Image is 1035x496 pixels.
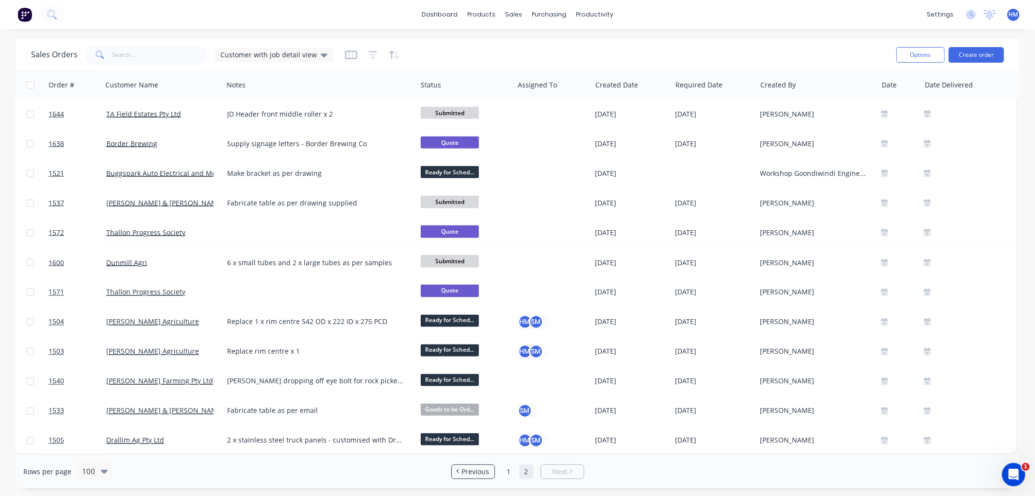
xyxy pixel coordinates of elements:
[23,467,71,477] span: Rows per page
[106,169,243,178] a: Buggspark Auto Electrical and Mechanical
[49,406,64,416] span: 1533
[227,406,404,416] div: Fabricate table as per email
[106,139,157,148] a: Border Brewing
[49,109,64,119] span: 1644
[106,288,185,297] a: Thallon Progress Society
[595,406,667,416] div: [DATE]
[49,169,64,178] span: 1521
[49,288,64,297] span: 1571
[882,80,897,90] div: Date
[113,45,207,65] input: Search...
[421,137,479,149] span: Quote
[529,344,543,359] div: SM
[760,436,868,445] div: [PERSON_NAME]
[49,129,107,158] a: 1638
[518,315,543,329] button: HMSM
[106,406,224,415] a: [PERSON_NAME] & [PERSON_NAME]
[675,288,752,297] div: [DATE]
[421,315,479,327] span: Ready for Sched...
[595,376,667,386] div: [DATE]
[49,139,64,149] span: 1638
[519,464,534,479] a: Page 2 is your current page
[675,228,752,238] div: [DATE]
[105,80,158,90] div: Customer Name
[675,436,752,445] div: [DATE]
[49,100,107,129] a: 1644
[760,169,868,178] div: Workshop Goondiwindi Engineering
[1022,463,1030,471] span: 1
[760,109,868,119] div: [PERSON_NAME]
[518,344,543,359] button: HMSM
[220,50,317,60] span: Customer with job detail view
[447,464,588,479] ul: Pagination
[227,317,404,327] div: Replace 1 x rim centre 542 OD x 222 ID x 275 PCD
[106,436,164,445] a: Drallim Ag Pty Ltd
[760,80,796,90] div: Created By
[421,80,441,90] div: Status
[595,198,667,208] div: [DATE]
[49,278,107,307] a: 1571
[760,347,868,357] div: [PERSON_NAME]
[760,376,868,386] div: [PERSON_NAME]
[31,50,78,59] h1: Sales Orders
[675,317,752,327] div: [DATE]
[760,258,868,268] div: [PERSON_NAME]
[227,347,404,357] div: Replace rim centre x 1
[421,433,479,445] span: Ready for Sched...
[595,109,667,119] div: [DATE]
[49,80,74,90] div: Order #
[461,467,489,477] span: Previous
[421,285,479,297] span: Quote
[49,426,107,455] a: 1505
[49,198,64,208] span: 1537
[462,7,500,22] div: products
[49,436,64,445] span: 1505
[227,109,404,119] div: JD Header front middle roller x 2
[421,166,479,178] span: Ready for Sched...
[49,396,107,426] a: 1533
[227,258,404,268] div: 6 x small tubes and 2 x large tubes as per samples
[49,317,64,327] span: 1504
[417,7,462,22] a: dashboard
[49,248,107,277] a: 1600
[502,464,516,479] a: Page 1
[518,433,532,448] div: HM
[421,107,479,119] span: Submitted
[421,344,479,357] span: Ready for Sched...
[760,139,868,149] div: [PERSON_NAME]
[49,367,107,396] a: 1540
[760,317,868,327] div: [PERSON_NAME]
[106,376,213,386] a: [PERSON_NAME] Farming Pty Ltd
[760,406,868,416] div: [PERSON_NAME]
[227,139,404,149] div: Supply signage letters - Border Brewing Co
[571,7,618,22] div: productivity
[106,228,185,237] a: Thallon Progress Society
[49,188,107,218] a: 1537
[227,169,404,178] div: Make bracket as per drawing
[106,258,147,267] a: Dunmill Agri
[527,7,571,22] div: purchasing
[421,374,479,386] span: Ready for Sched...
[675,258,752,268] div: [DATE]
[675,139,752,149] div: [DATE]
[552,467,567,477] span: Next
[760,228,868,238] div: [PERSON_NAME]
[529,315,543,329] div: SM
[675,347,752,357] div: [DATE]
[529,433,543,448] div: SM
[49,347,64,357] span: 1503
[595,80,638,90] div: Created Date
[421,255,479,267] span: Submitted
[518,315,532,329] div: HM
[49,337,107,366] a: 1503
[595,288,667,297] div: [DATE]
[49,218,107,247] a: 1572
[1002,463,1025,486] iframe: Intercom live chat
[675,198,752,208] div: [DATE]
[227,80,246,90] div: Notes
[518,404,532,418] button: SM
[106,347,199,356] a: [PERSON_NAME] Agriculture
[675,109,752,119] div: [DATE]
[595,169,667,178] div: [DATE]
